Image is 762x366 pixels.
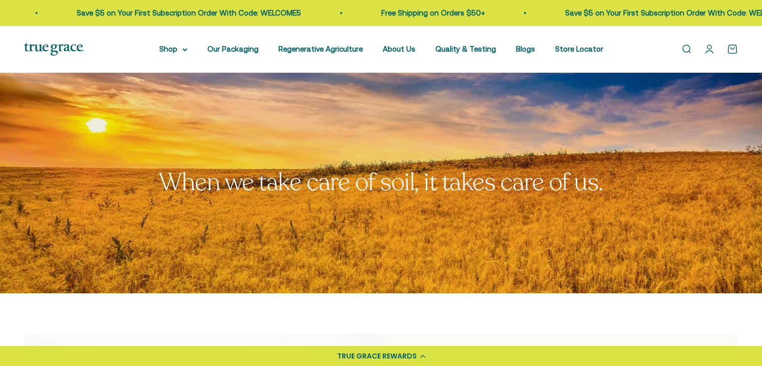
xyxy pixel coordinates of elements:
a: Quality & Testing [435,45,496,53]
div: TRUE GRACE REWARDS [337,351,417,361]
a: About Us [383,45,415,53]
a: Store Locator [555,45,603,53]
a: Our Packaging [207,45,259,53]
split-lines: When we take care of soil, it takes care of us. [159,166,603,199]
summary: Shop [159,43,187,55]
p: Save $5 on Your First Subscription Order With Code: WELCOME5 [62,7,286,19]
a: Regenerative Agriculture [279,45,363,53]
a: Blogs [516,45,535,53]
a: Free Shipping on Orders $50+ [366,9,470,17]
